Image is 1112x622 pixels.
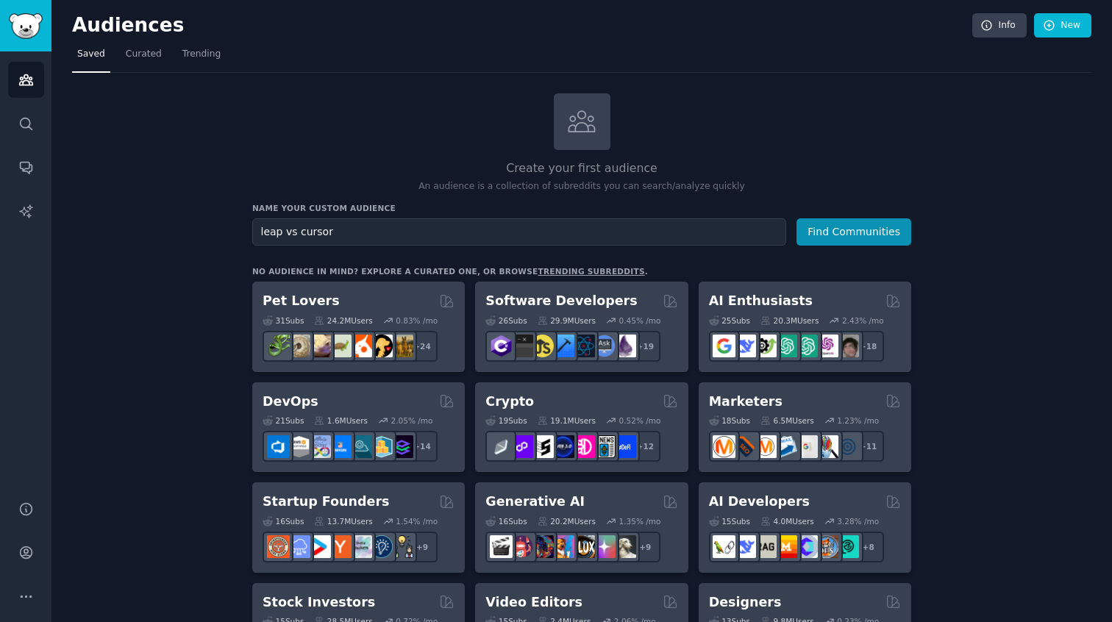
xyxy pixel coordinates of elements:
img: ethstaker [531,435,554,458]
img: dalle2 [510,535,533,558]
div: 19.1M Users [538,415,596,426]
img: CryptoNews [593,435,616,458]
h2: AI Enthusiasts [709,292,813,310]
img: chatgpt_promptDesign [774,335,797,357]
div: 2.05 % /mo [391,415,433,426]
img: leopardgeckos [308,335,331,357]
img: AskMarketing [754,435,777,458]
p: An audience is a collection of subreddits you can search/analyze quickly [252,180,911,193]
h2: Generative AI [485,493,585,511]
div: 4.0M Users [760,516,814,526]
div: 1.35 % /mo [619,516,661,526]
img: csharp [490,335,513,357]
img: cockatiel [349,335,372,357]
div: 15 Sub s [709,516,750,526]
div: 3.28 % /mo [837,516,879,526]
img: startup [308,535,331,558]
a: trending subreddits [538,267,644,276]
h2: AI Developers [709,493,810,511]
img: Emailmarketing [774,435,797,458]
img: GummySearch logo [9,13,43,39]
img: EntrepreneurRideAlong [267,535,290,558]
div: + 9 [407,532,438,562]
h2: Startup Founders [263,493,389,511]
img: ballpython [288,335,310,357]
div: 24.2M Users [314,315,372,326]
img: Docker_DevOps [308,435,331,458]
img: OpenAIDev [816,335,838,357]
img: ethfinance [490,435,513,458]
div: 21 Sub s [263,415,304,426]
img: deepdream [531,535,554,558]
img: OpenSourceAI [795,535,818,558]
img: DreamBooth [613,535,636,558]
img: PetAdvice [370,335,393,357]
div: + 14 [407,431,438,462]
div: + 11 [853,431,884,462]
img: reactnative [572,335,595,357]
img: GoogleGeminiAI [713,335,735,357]
h2: Audiences [72,14,972,37]
div: + 8 [853,532,884,562]
span: Curated [126,48,162,61]
img: ycombinator [329,535,352,558]
img: herpetology [267,335,290,357]
h2: Software Developers [485,292,637,310]
img: FluxAI [572,535,595,558]
img: AIDevelopersSociety [836,535,859,558]
div: 31 Sub s [263,315,304,326]
input: Pick a short name, like "Digital Marketers" or "Movie-Goers" [252,218,786,246]
img: aivideo [490,535,513,558]
div: 1.6M Users [314,415,368,426]
div: 29.9M Users [538,315,596,326]
div: 1.54 % /mo [396,516,438,526]
img: software [510,335,533,357]
div: + 18 [853,331,884,362]
h2: Create your first audience [252,160,911,178]
h2: DevOps [263,393,318,411]
h2: Designers [709,593,782,612]
img: growmybusiness [391,535,413,558]
div: 25 Sub s [709,315,750,326]
img: sdforall [552,535,574,558]
div: 18 Sub s [709,415,750,426]
div: No audience in mind? Explore a curated one, or browse . [252,266,648,276]
span: Saved [77,48,105,61]
a: Trending [177,43,226,73]
img: DevOpsLinks [329,435,352,458]
img: starryai [593,535,616,558]
h2: Stock Investors [263,593,375,612]
img: content_marketing [713,435,735,458]
h2: Crypto [485,393,534,411]
img: bigseo [733,435,756,458]
div: 2.43 % /mo [842,315,884,326]
div: 1.23 % /mo [837,415,879,426]
div: 13.7M Users [314,516,372,526]
div: + 24 [407,331,438,362]
div: 0.83 % /mo [396,315,438,326]
img: llmops [816,535,838,558]
span: Trending [182,48,221,61]
div: 20.2M Users [538,516,596,526]
img: defiblockchain [572,435,595,458]
img: OnlineMarketing [836,435,859,458]
img: googleads [795,435,818,458]
a: Curated [121,43,167,73]
div: 19 Sub s [485,415,527,426]
img: MarketingResearch [816,435,838,458]
div: 6.5M Users [760,415,814,426]
a: Info [972,13,1027,38]
img: MistralAI [774,535,797,558]
img: Entrepreneurship [370,535,393,558]
h2: Pet Lovers [263,292,340,310]
img: AskComputerScience [593,335,616,357]
img: platformengineering [349,435,372,458]
img: DeepSeek [733,335,756,357]
div: 20.3M Users [760,315,819,326]
div: 26 Sub s [485,315,527,326]
img: DeepSeek [733,535,756,558]
img: turtle [329,335,352,357]
img: AWS_Certified_Experts [288,435,310,458]
img: 0xPolygon [510,435,533,458]
img: dogbreed [391,335,413,357]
